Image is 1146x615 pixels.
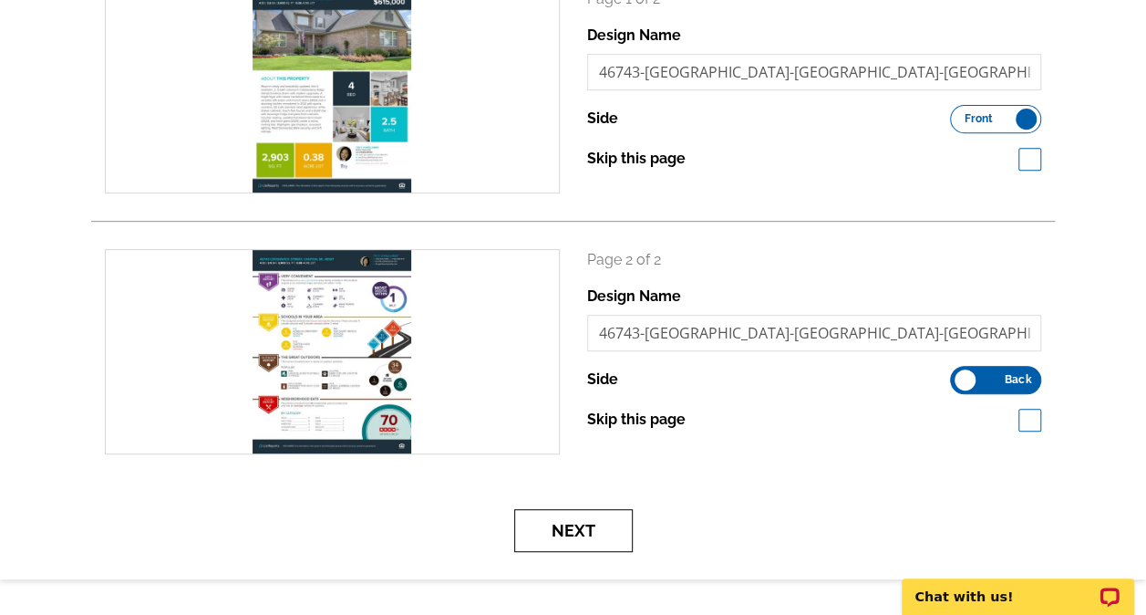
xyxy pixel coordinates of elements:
[587,148,686,170] label: Skip this page
[587,25,681,47] label: Design Name
[587,108,618,130] label: Side
[965,114,993,123] span: Front
[587,409,686,431] label: Skip this page
[890,558,1146,615] iframe: LiveChat chat widget
[587,286,681,307] label: Design Name
[587,249,1042,271] p: Page 2 of 2
[514,509,633,552] button: Next
[587,54,1042,90] input: File Name
[1005,375,1031,384] span: Back
[587,369,618,391] label: Side
[587,315,1042,351] input: File Name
